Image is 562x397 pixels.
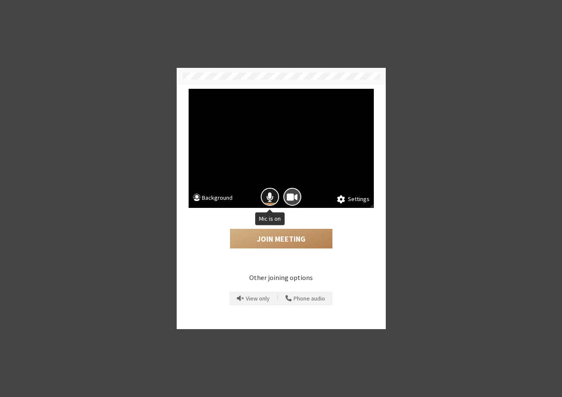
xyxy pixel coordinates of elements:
[337,195,369,204] button: Settings
[282,292,328,305] button: Use your phone for mic and speaker while you view the meeting on this device.
[277,293,278,304] span: |
[230,229,332,248] button: Join Meeting
[261,188,279,206] button: Mic is on
[189,272,374,283] p: Other joining options
[234,292,273,305] button: Prevent echo when there is already an active mic and speaker in the room.
[294,295,325,302] span: Phone audio
[283,188,302,206] button: Camera is on
[193,193,233,204] button: Background
[246,295,270,302] span: View only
